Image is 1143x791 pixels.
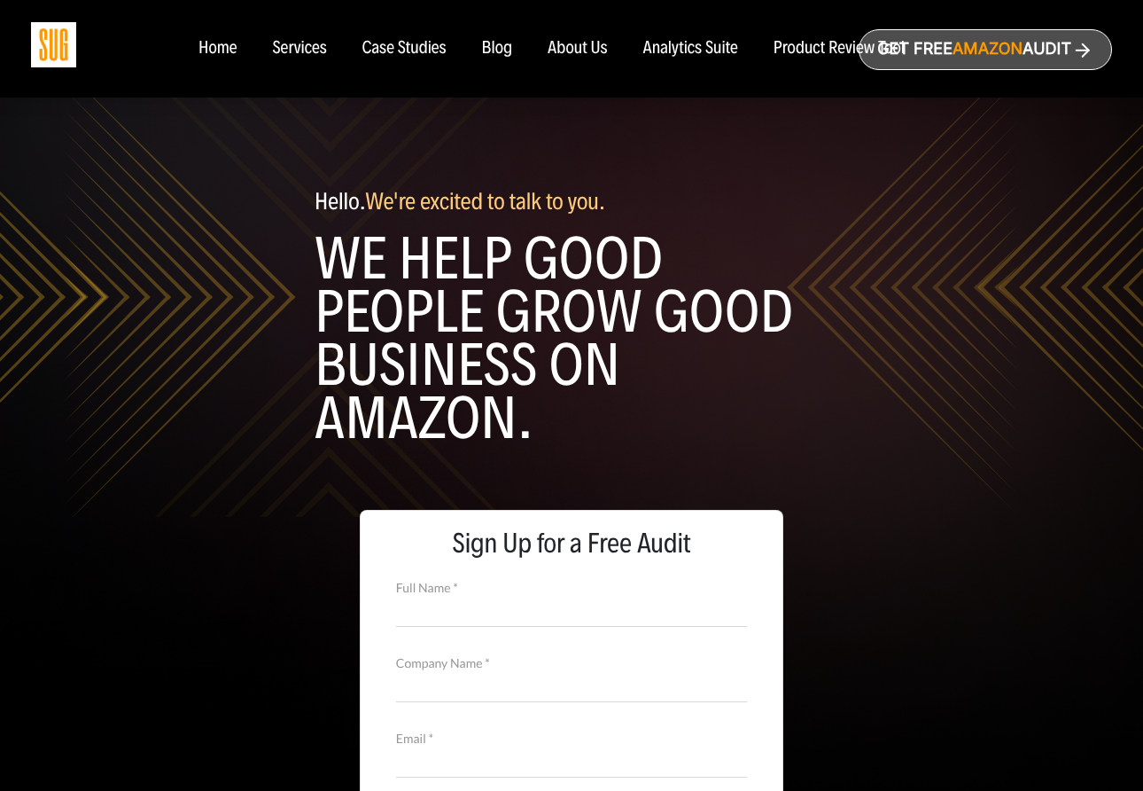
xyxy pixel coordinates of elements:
span: Amazon [952,40,1022,59]
label: Email * [396,729,747,748]
a: Case Studies [362,39,447,59]
img: Sug [31,22,76,67]
input: Full Name * [396,596,747,627]
span: We're excited to talk to you. [365,187,605,215]
a: Home [198,39,237,59]
h1: WE help good people grow good business on amazon. [315,232,828,445]
span: Sign Up for a Free Audit [378,529,765,559]
input: Company Name * [396,670,747,701]
a: Blog [482,39,513,59]
a: Get freeAmazonAudit [859,29,1112,70]
label: Full Name * [396,578,747,598]
a: Services [272,39,326,59]
p: Hello. [315,189,828,215]
a: Analytics Suite [643,39,738,59]
a: Product Review Tool [774,39,905,59]
input: Email * [396,746,747,777]
label: Company Name * [396,654,747,673]
a: About Us [548,39,608,59]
